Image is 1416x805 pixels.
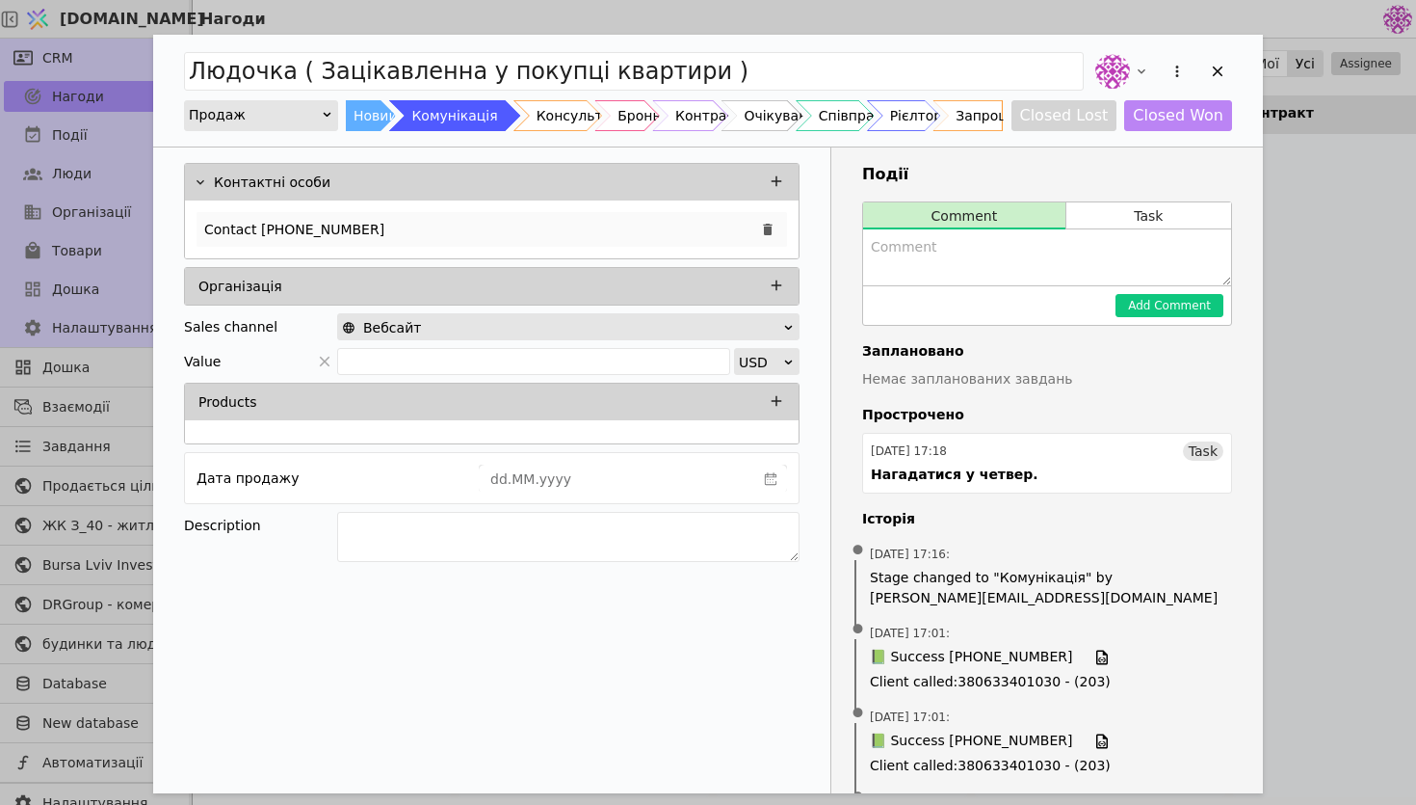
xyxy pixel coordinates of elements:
button: Closed Won [1124,100,1232,131]
div: Очікування [744,100,824,131]
svg: calender simple [764,472,777,486]
span: • [849,689,868,738]
div: [DATE] 17:18 [871,443,947,460]
button: Task [1066,202,1231,229]
button: Comment [863,202,1065,229]
span: Value [184,348,221,375]
span: Вебсайт [363,314,421,341]
div: Task [1183,442,1223,461]
span: Stage changed to "Комунікація" by [PERSON_NAME][EMAIL_ADDRESS][DOMAIN_NAME] [870,568,1224,608]
span: • [849,526,868,576]
span: Client called : 380633401030 - (203) [870,672,1224,692]
h3: Події [862,163,1232,186]
span: 📗 Success [PHONE_NUMBER] [870,731,1072,752]
p: Контактні особи [214,173,330,193]
div: Новий [354,100,398,131]
div: USD [739,349,782,376]
div: Контракт [675,100,743,131]
p: Products [198,392,256,413]
button: Closed Lost [1011,100,1117,131]
div: Дата продажу [197,465,299,492]
div: Консультація [537,100,632,131]
button: Add Comment [1115,294,1223,317]
img: online-store.svg [342,321,355,335]
div: Бронь [617,100,660,131]
span: [DATE] 17:01 : [870,709,950,726]
p: Організація [198,277,282,297]
span: [DATE] 17:01 : [870,625,950,642]
h4: Історія [862,509,1232,529]
h4: Заплановано [862,341,1232,362]
span: [DATE] 17:16 : [870,546,950,563]
span: Client called : 380633401030 - (203) [870,756,1224,776]
div: Description [184,512,337,539]
div: Запрошення [956,100,1044,131]
div: Нагадатися у четвер. [871,465,1038,485]
img: de [1095,54,1130,89]
h4: Прострочено [862,405,1232,425]
div: Рієлтори [890,100,952,131]
input: dd.MM.yyyy [480,466,755,493]
div: Співпраця [819,100,892,131]
div: Продаж [189,101,321,128]
span: 📗 Success [PHONE_NUMBER] [870,647,1072,668]
span: • [849,605,868,655]
p: Немає запланованих завдань [862,369,1232,389]
div: Add Opportunity [153,35,1263,793]
p: Contact [PHONE_NUMBER] [204,220,384,240]
div: Sales channel [184,313,277,340]
div: Комунікація [411,100,497,131]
